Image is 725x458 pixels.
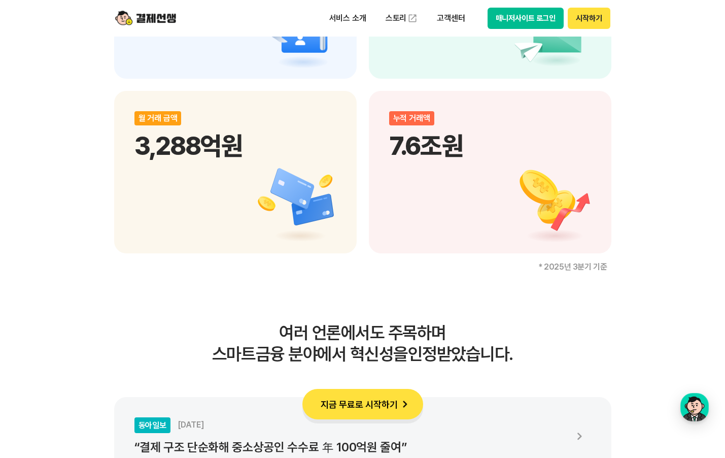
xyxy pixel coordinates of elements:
button: 시작하기 [568,8,610,29]
span: [DATE] [178,420,204,430]
span: 홈 [32,337,38,345]
div: 누적 거래액 [389,111,434,125]
a: 홈 [3,322,67,347]
img: 화살표 아이콘 [398,397,412,411]
div: 동아일보 [134,417,170,433]
p: 3,288억원 [134,130,336,161]
p: 서비스 소개 [322,9,373,27]
h3: 여러 언론에서도 주목하며 스마트금융 분야에서 혁신성을 인정받았습니다. [114,322,611,365]
button: 지금 무료로 시작하기 [302,389,423,419]
a: 스토리 [378,8,425,28]
p: 고객센터 [430,9,472,27]
p: “결제 구조 단순화해 중소상공인 수수료 年 100억원 줄여” [134,440,566,454]
p: * 2025년 3분기 기준 [114,263,611,271]
span: 대화 [93,338,105,346]
p: 7.6조원 [389,130,591,161]
a: 대화 [67,322,131,347]
button: 매니저사이트 로그인 [488,8,564,29]
a: 설정 [131,322,195,347]
div: 월 거래 금액 [134,111,182,125]
span: 설정 [157,337,169,345]
img: logo [115,9,176,28]
img: 외부 도메인 오픈 [407,13,418,23]
img: 화살표 아이콘 [568,424,591,448]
